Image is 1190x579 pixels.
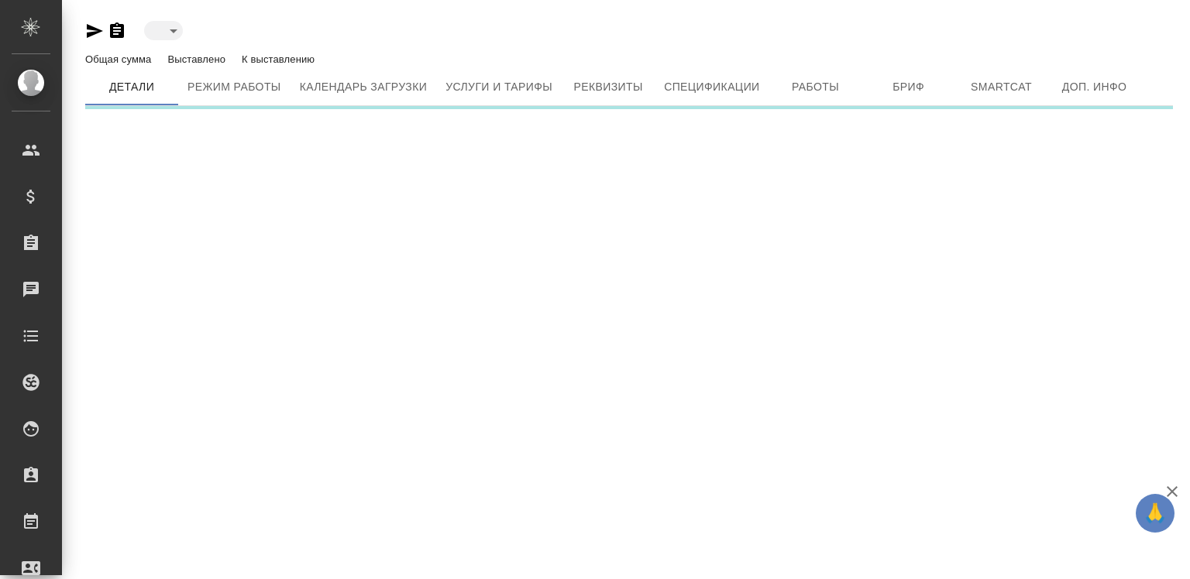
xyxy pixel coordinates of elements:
[144,21,183,40] div: ​
[571,77,645,97] span: Реквизиты
[664,77,759,97] span: Спецификации
[85,22,104,40] button: Скопировать ссылку для ЯМессенджера
[95,77,169,97] span: Детали
[1136,494,1175,533] button: 🙏
[1142,497,1168,529] span: 🙏
[965,77,1039,97] span: Smartcat
[108,22,126,40] button: Скопировать ссылку
[187,77,281,97] span: Режим работы
[779,77,853,97] span: Работы
[872,77,946,97] span: Бриф
[85,53,155,65] p: Общая сумма
[300,77,428,97] span: Календарь загрузки
[242,53,318,65] p: К выставлению
[445,77,552,97] span: Услуги и тарифы
[1058,77,1132,97] span: Доп. инфо
[167,53,229,65] p: Выставлено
